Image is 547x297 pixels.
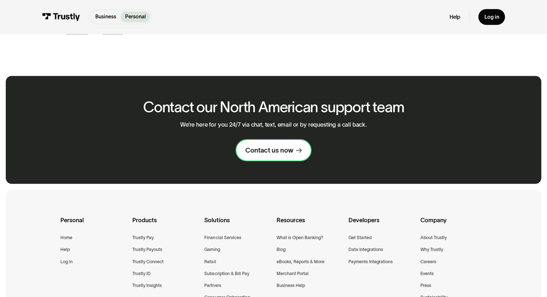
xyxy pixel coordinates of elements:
[132,246,162,253] a: Trustly Payouts
[204,258,216,265] a: Retail
[95,13,116,20] p: Business
[42,13,80,21] img: Trustly Logo
[60,246,70,253] a: Help
[348,215,415,234] div: Developers
[204,282,221,289] a: Partners
[277,234,323,241] a: What is Open Banking?
[420,258,436,265] a: Careers
[180,121,367,128] p: We’re here for you 24/7 via chat, text, email or by requesting a call back.
[277,270,309,277] a: Merchant Portal
[132,234,154,241] a: Trustly Pay
[60,258,73,265] a: Log in
[348,258,393,265] a: Payments Integrations
[125,13,146,20] p: Personal
[420,270,434,277] a: Events
[132,282,162,289] a: Trustly Insights
[204,246,220,253] a: Gaming
[204,270,249,277] a: Subscription & Bill Pay
[277,215,343,234] div: Resources
[420,246,443,253] a: Why Trustly
[484,14,499,20] div: Log in
[277,282,305,289] a: Business Help
[277,246,286,253] a: Blog
[60,215,127,234] div: Personal
[204,215,270,234] div: Solutions
[277,258,324,265] a: eBooks, Reports & More
[420,234,447,241] a: About Trustly
[245,146,293,155] div: Contact us now
[60,234,72,241] a: Home
[420,215,487,234] div: Company
[204,234,241,241] a: Financial Services
[348,246,383,253] a: Data Integrations
[132,215,199,234] div: Products
[132,258,164,265] a: Trustly Connect
[132,270,151,277] a: Trustly ID
[236,140,310,160] a: Contact us now
[450,14,460,20] a: Help
[478,9,505,24] a: Log in
[143,99,404,115] h2: Contact our North American support team
[420,282,431,289] a: Press
[91,12,121,22] a: Business
[348,234,371,241] a: Get Started
[120,12,150,22] a: Personal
